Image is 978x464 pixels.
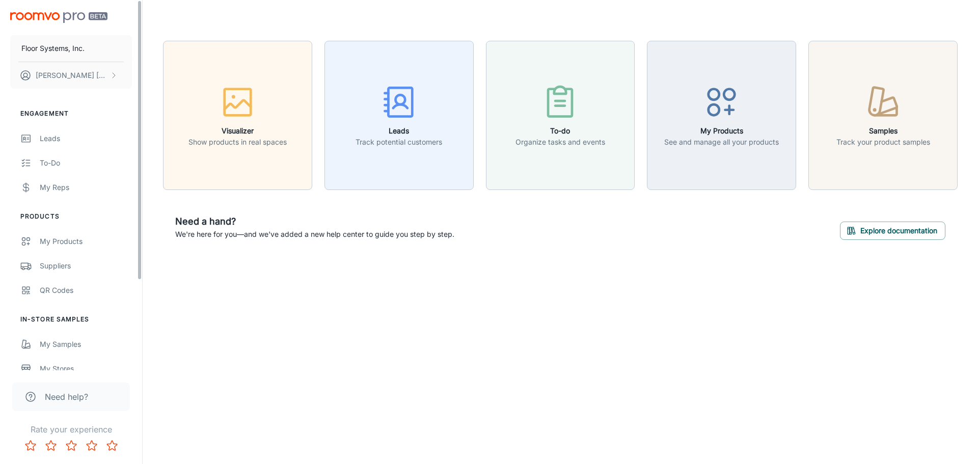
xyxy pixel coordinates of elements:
[10,62,132,89] button: [PERSON_NAME] [PERSON_NAME]
[188,125,287,137] h6: Visualizer
[21,43,85,54] p: Floor Systems, Inc.
[40,133,132,144] div: Leads
[808,41,958,190] button: SamplesTrack your product samples
[40,285,132,296] div: QR Codes
[324,41,474,190] button: LeadsTrack potential customers
[356,125,442,137] h6: Leads
[175,214,454,229] h6: Need a hand?
[840,225,945,235] a: Explore documentation
[40,260,132,271] div: Suppliers
[647,110,796,120] a: My ProductsSee and manage all your products
[486,41,635,190] button: To-doOrganize tasks and events
[324,110,474,120] a: LeadsTrack potential customers
[36,70,107,81] p: [PERSON_NAME] [PERSON_NAME]
[664,137,779,148] p: See and manage all your products
[188,137,287,148] p: Show products in real spaces
[40,182,132,193] div: My Reps
[808,110,958,120] a: SamplesTrack your product samples
[836,137,930,148] p: Track your product samples
[163,41,312,190] button: VisualizerShow products in real spaces
[40,157,132,169] div: To-do
[647,41,796,190] button: My ProductsSee and manage all your products
[486,110,635,120] a: To-doOrganize tasks and events
[10,12,107,23] img: Roomvo PRO Beta
[356,137,442,148] p: Track potential customers
[515,137,605,148] p: Organize tasks and events
[664,125,779,137] h6: My Products
[836,125,930,137] h6: Samples
[40,236,132,247] div: My Products
[515,125,605,137] h6: To-do
[840,222,945,240] button: Explore documentation
[175,229,454,240] p: We're here for you—and we've added a new help center to guide you step by step.
[10,35,132,62] button: Floor Systems, Inc.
